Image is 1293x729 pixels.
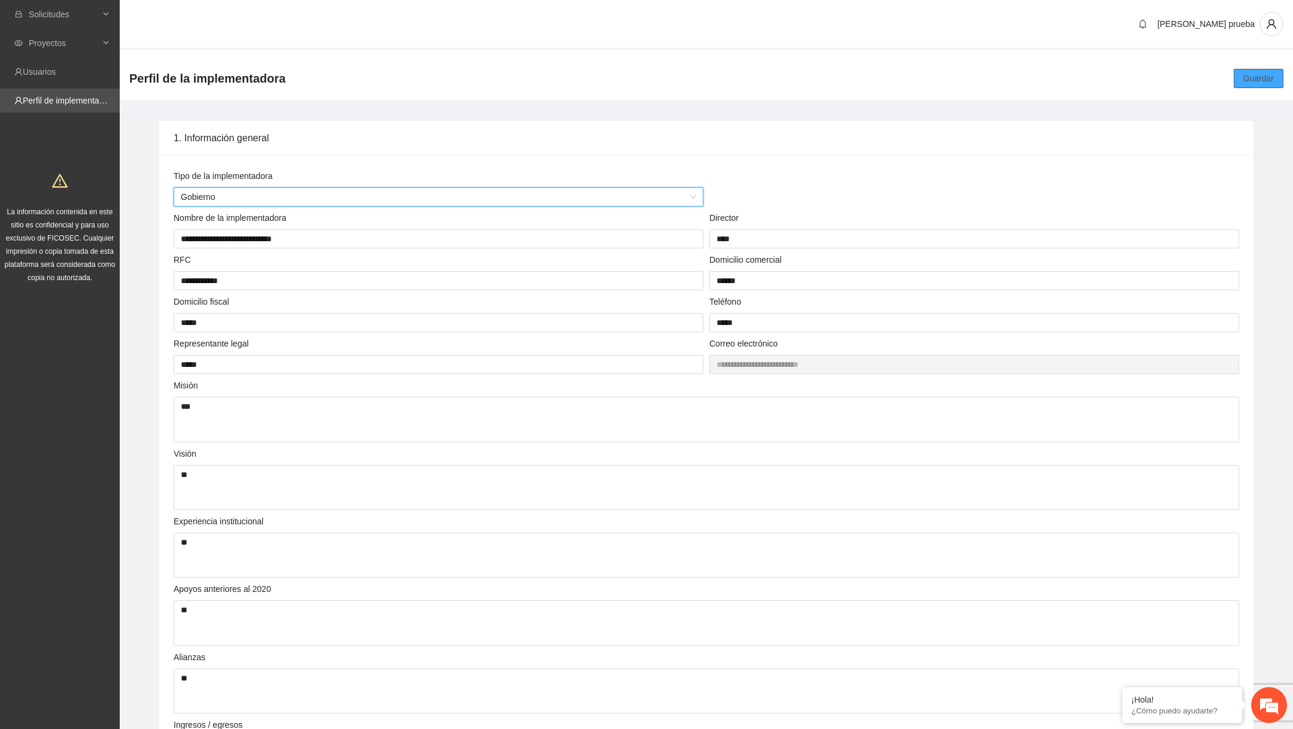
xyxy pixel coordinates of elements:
[709,295,741,308] label: Teléfono
[29,2,99,26] span: Solicitudes
[62,61,201,77] div: Chatee con nosotros ahora
[52,173,68,189] span: warning
[1157,19,1255,29] span: [PERSON_NAME] prueba
[1260,19,1283,29] span: user
[196,6,225,35] div: Minimizar ventana de chat en vivo
[709,211,739,224] label: Director
[181,188,696,206] span: Gobierno
[129,69,286,88] span: Perfil de la implementadora
[174,379,198,392] label: Misión
[174,169,272,183] label: Tipo de la implementadora
[174,295,229,308] label: Domicilio fiscal
[174,447,196,460] label: Visión
[1134,19,1152,29] span: bell
[1131,706,1233,715] p: ¿Cómo puedo ayudarte?
[14,10,23,19] span: inbox
[1133,14,1152,34] button: bell
[174,121,1239,155] div: 1. Información general
[6,327,228,369] textarea: Escriba su mensaje y pulse “Intro”
[174,651,205,664] label: Alianzas
[69,160,165,281] span: Estamos en línea.
[174,253,191,266] label: RFC
[709,337,778,350] label: Correo electrónico
[23,67,56,77] a: Usuarios
[14,39,23,47] span: eye
[174,337,248,350] label: Representante legal
[174,515,263,528] label: Experiencia institucional
[1259,12,1283,36] button: user
[1234,69,1283,88] button: Guardar
[29,31,99,55] span: Proyectos
[23,96,116,105] a: Perfil de implementadora
[174,211,286,224] label: Nombre de la implementadora
[709,253,782,266] label: Domicilio comercial
[1243,72,1274,85] span: Guardar
[1131,695,1233,704] div: ¡Hola!
[174,582,271,596] label: Apoyos anteriores al 2020
[5,208,116,282] span: La información contenida en este sitio es confidencial y para uso exclusivo de FICOSEC. Cualquier...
